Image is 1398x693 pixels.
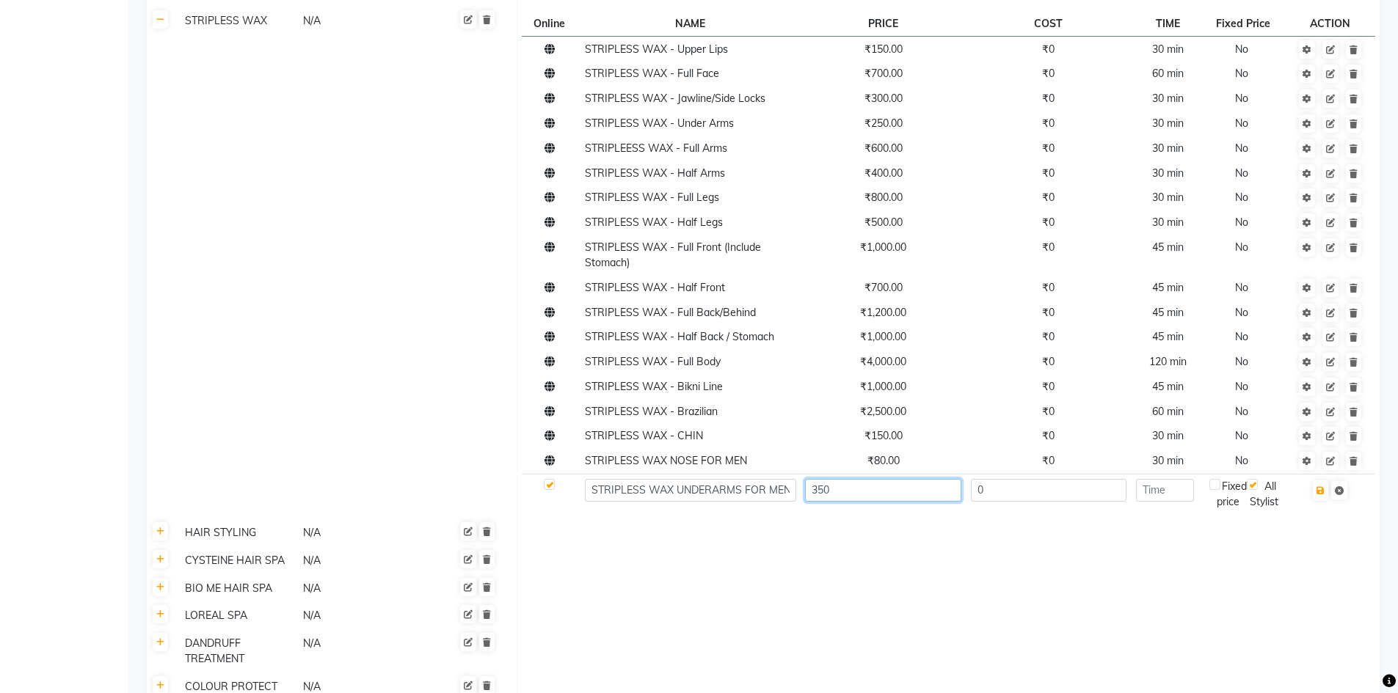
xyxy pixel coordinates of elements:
div: All Stylist [1247,479,1281,510]
span: ₹700.00 [864,281,903,294]
div: DANDRUFF TREATMENT [179,634,296,668]
span: 30 min [1152,166,1184,180]
span: 45 min [1152,241,1184,254]
span: ₹250.00 [864,117,903,130]
th: PRICE [801,12,966,37]
span: STRIPLESS WAX - Full Legs [585,191,719,204]
span: 30 min [1152,43,1184,56]
span: STRIPLESS WAX - Under Arms [585,117,734,130]
div: CYSTEINE HAIR SPA [179,551,296,570]
span: ₹0 [1042,191,1055,204]
span: No [1235,216,1248,229]
span: No [1235,43,1248,56]
span: ₹0 [1042,380,1055,393]
span: No [1235,142,1248,155]
span: ₹1,000.00 [860,380,906,393]
span: ₹0 [1042,429,1055,442]
span: ₹0 [1042,142,1055,155]
th: Online [522,12,580,37]
span: ₹4,000.00 [860,355,906,368]
span: ₹0 [1042,355,1055,368]
div: N/A [302,579,418,598]
div: Fixed price [1209,479,1248,510]
span: No [1235,405,1248,418]
span: ₹0 [1042,67,1055,80]
span: ₹1,200.00 [860,306,906,319]
span: ₹150.00 [864,43,903,56]
span: ₹0 [1042,92,1055,105]
span: ₹0 [1042,241,1055,254]
span: 30 min [1152,191,1184,204]
div: BIO ME HAIR SPA [179,579,296,598]
span: No [1235,191,1248,204]
span: 60 min [1152,67,1184,80]
span: 30 min [1152,142,1184,155]
span: 30 min [1152,429,1184,442]
span: No [1235,67,1248,80]
input: Time [1136,479,1194,502]
span: No [1235,429,1248,442]
span: No [1235,306,1248,319]
span: ₹0 [1042,454,1055,467]
span: ₹150.00 [864,429,903,442]
span: ₹800.00 [864,191,903,204]
span: No [1235,281,1248,294]
th: COST [966,12,1131,37]
span: ₹0 [1042,43,1055,56]
th: NAME [580,12,801,37]
span: STRIPLEESS WAX - Full Arms [585,142,727,155]
span: STRIPLESS WAX - Half Arms [585,166,725,180]
span: ₹1,000.00 [860,241,906,254]
span: ₹300.00 [864,92,903,105]
span: ₹80.00 [867,454,900,467]
span: No [1235,241,1248,254]
input: Price [805,479,961,502]
span: 30 min [1152,92,1184,105]
span: No [1235,355,1248,368]
span: 45 min [1152,281,1184,294]
div: N/A [302,551,418,570]
th: Fixed Price [1204,12,1285,37]
span: STRIPLESS WAX - Bikni Line [585,380,723,393]
span: STRIPLESS WAX - Full Face [585,67,719,80]
span: ₹0 [1042,330,1055,343]
input: Service [585,479,796,502]
span: No [1235,92,1248,105]
span: 45 min [1152,330,1184,343]
span: STRIPLESS WAX - Upper Lips [585,43,728,56]
span: ₹0 [1042,216,1055,229]
span: STRIPLESS WAX - Full Front (Include Stomach) [585,241,761,269]
span: ₹0 [1042,117,1055,130]
span: STRIPLESS WAX - Half Front [585,281,725,294]
div: N/A [302,524,418,542]
span: STRIPLESS WAX - Jawline/Side Locks [585,92,765,105]
span: STRIPLESS WAX - Half Legs [585,216,723,229]
span: STRIPLESS WAX - Full Back/Behind [585,306,756,319]
span: ₹700.00 [864,67,903,80]
span: STRIPLESS WAX - Half Back / Stomach [585,330,774,343]
span: ₹400.00 [864,166,903,180]
span: STRIPLESS WAX - Full Body [585,355,721,368]
div: LOREAL SPA [179,606,296,625]
div: STRIPLESS WAX [179,12,296,30]
span: 30 min [1152,117,1184,130]
span: ₹2,500.00 [860,405,906,418]
span: No [1235,330,1248,343]
span: ₹0 [1042,166,1055,180]
span: STRIPLESS WAX - CHIN [585,429,703,442]
th: ACTION [1285,12,1375,37]
span: ₹600.00 [864,142,903,155]
span: 30 min [1152,216,1184,229]
span: ₹0 [1042,405,1055,418]
div: N/A [302,12,418,30]
span: STRIPLESS WAX NOSE FOR MEN [585,454,747,467]
div: N/A [302,634,418,668]
span: ₹0 [1042,306,1055,319]
span: STRIPLESS WAX - Brazilian [585,405,718,418]
span: ₹500.00 [864,216,903,229]
span: 60 min [1152,405,1184,418]
span: No [1235,166,1248,180]
span: 30 min [1152,454,1184,467]
span: 120 min [1149,355,1187,368]
span: No [1235,380,1248,393]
